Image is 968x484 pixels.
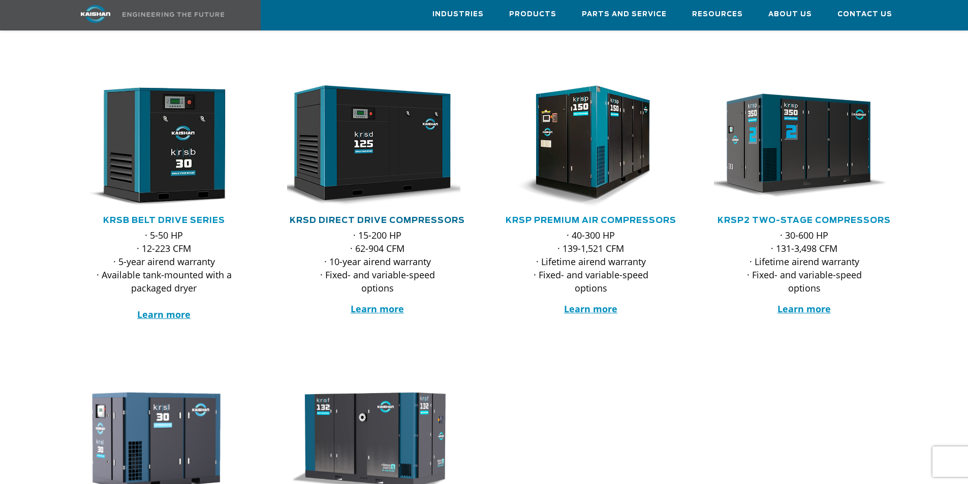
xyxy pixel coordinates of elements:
[432,9,484,20] span: Industries
[706,85,887,207] img: krsp350
[837,9,892,20] span: Contact Us
[582,9,667,20] span: Parts and Service
[509,9,556,20] span: Products
[290,216,465,224] a: KRSD Direct Drive Compressors
[432,1,484,28] a: Industries
[837,1,892,28] a: Contact Us
[777,303,831,315] a: Learn more
[279,85,460,207] img: krsd125
[582,1,667,28] a: Parts and Service
[103,216,225,224] a: KRSB Belt Drive Series
[714,85,895,207] div: krsp350
[137,308,191,320] a: Learn more
[692,1,743,28] a: Resources
[307,229,448,295] p: · 15-200 HP · 62-904 CFM · 10-year airend warranty · Fixed- and variable-speed options
[717,216,891,224] a: KRSP2 Two-Stage Compressors
[501,85,681,207] div: krsp150
[768,1,812,28] a: About Us
[57,5,134,23] img: kaishan logo
[287,85,468,207] div: krsd125
[509,1,556,28] a: Products
[493,85,674,207] img: krsp150
[74,85,255,207] div: krsb30
[351,303,404,315] a: Learn more
[506,216,676,224] a: KRSP Premium Air Compressors
[734,229,875,295] p: · 30-600 HP · 131-3,498 CFM · Lifetime airend warranty · Fixed- and variable-speed options
[564,303,617,315] a: Learn more
[122,12,224,17] img: Engineering the future
[768,9,812,20] span: About Us
[94,229,234,321] p: · 5-50 HP · 12-223 CFM · 5-year airend warranty · Available tank-mounted with a packaged dryer
[692,9,743,20] span: Resources
[66,85,247,207] img: krsb30
[521,229,661,295] p: · 40-300 HP · 139-1,521 CFM · Lifetime airend warranty · Fixed- and variable-speed options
